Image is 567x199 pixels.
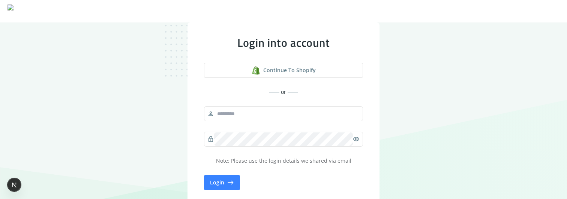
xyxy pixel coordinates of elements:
[204,175,240,190] button: Login east
[227,177,234,188] span: east
[7,4,55,19] img: Logo
[207,108,214,119] span: person
[204,63,363,78] a: shopify logoContinue to shopify
[263,67,316,74] span: Continue to shopify
[204,63,363,78] button: Continue to shopify
[252,66,260,75] img: shopify logo
[204,88,363,96] div: or
[353,134,360,144] span: visibility
[204,157,363,165] p: Note: Please use the login details we shared via email
[207,134,214,144] span: lock
[204,36,363,49] div: Login into account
